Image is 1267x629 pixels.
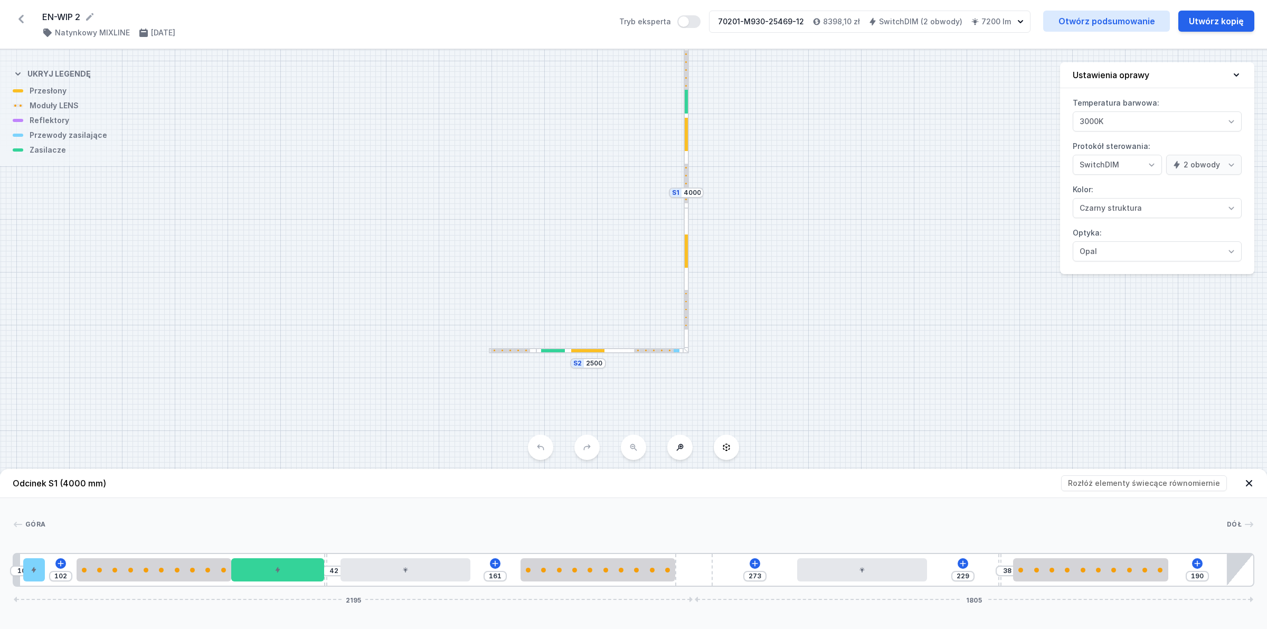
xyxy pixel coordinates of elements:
[42,11,607,23] form: EN-WIP 2
[151,27,175,38] h4: [DATE]
[718,16,804,27] div: 70201-M930-25469-12
[797,558,928,581] div: LED opal module 420mm
[60,478,106,489] span: (4000 mm)
[981,16,1011,27] h4: 7200 lm
[521,558,676,581] div: 10 LENS module 500mm 54°
[13,477,106,490] h4: Odcinek S1
[13,60,91,86] button: Ukryj legendę
[84,12,95,22] button: Edytuj nazwę projektu
[677,15,701,28] button: Tryb eksperta
[1073,198,1242,218] select: Kolor:
[25,520,45,529] span: Góra
[1073,181,1242,218] label: Kolor:
[231,558,324,581] div: DALI Driver - up to 75W
[1178,11,1254,32] button: Utwórz kopię
[27,69,91,79] h4: Ukryj legendę
[1073,95,1242,132] label: Temperatura barwowa:
[1073,241,1242,261] select: Optyka:
[1227,520,1242,529] span: Dół
[1060,62,1254,88] button: Ustawienia oprawy
[23,558,45,581] div: Hole for power supply cable
[1073,138,1242,175] label: Protokół sterowania:
[709,11,1030,33] button: 70201-M930-25469-128398,10 złSwitchDIM (2 obwody)7200 lm
[1073,69,1149,81] h4: Ustawienia oprawy
[619,15,701,28] label: Tryb eksperta
[962,596,986,603] span: 1805
[1073,111,1242,132] select: Temperatura barwowa:
[342,596,365,603] span: 2195
[55,27,130,38] h4: Natynkowy MIXLINE
[1013,558,1168,581] div: 10 LENS module 500mm 54°
[823,16,860,27] h4: 8398,10 zł
[1166,155,1242,175] select: Protokół sterowania:
[1073,155,1162,175] select: Protokół sterowania:
[586,359,603,368] input: Wymiar [mm]
[684,189,701,197] input: Wymiar [mm]
[341,558,471,581] div: LED opal module 420mm
[879,16,962,27] h4: SwitchDIM (2 obwody)
[1073,224,1242,261] label: Optyka:
[77,558,232,581] div: 10 LENS module 500mm 54°
[1043,11,1170,32] a: Otwórz podsumowanie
